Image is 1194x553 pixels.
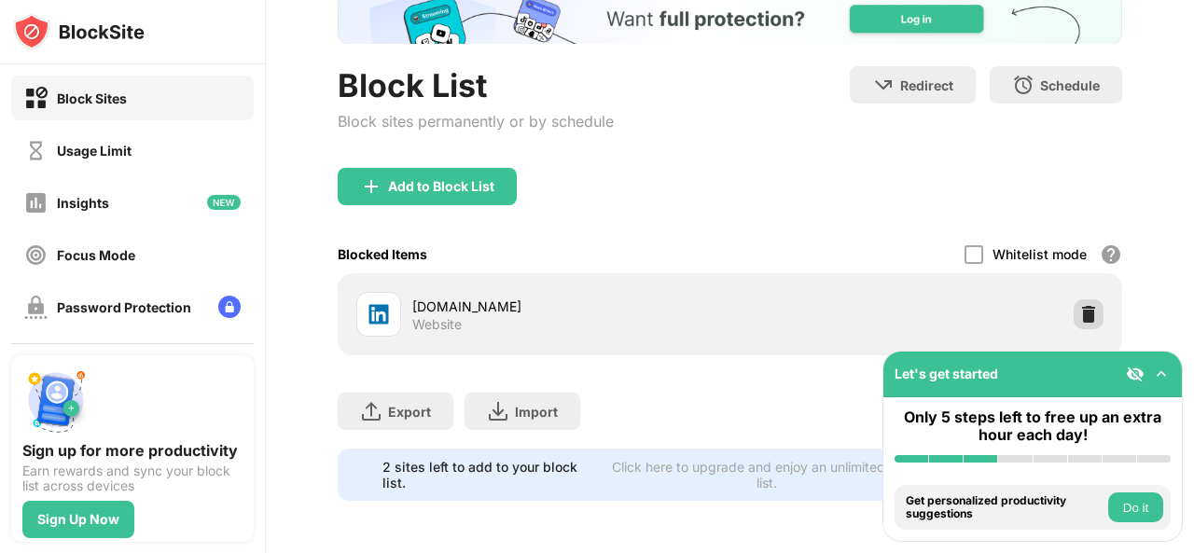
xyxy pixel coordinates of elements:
[1108,492,1163,522] button: Do it
[388,179,494,194] div: Add to Block List
[57,90,127,106] div: Block Sites
[993,246,1087,262] div: Whitelist mode
[338,246,427,262] div: Blocked Items
[24,243,48,267] img: focus-off.svg
[338,66,614,104] div: Block List
[1126,365,1145,383] img: eye-not-visible.svg
[24,296,48,319] img: password-protection-off.svg
[13,13,145,50] img: logo-blocksite.svg
[338,112,614,131] div: Block sites permanently or by schedule
[388,404,431,420] div: Export
[57,195,109,211] div: Insights
[57,299,191,315] div: Password Protection
[22,366,90,434] img: push-signup.svg
[37,512,119,527] div: Sign Up Now
[22,463,243,493] div: Earn rewards and sync your block list across devices
[906,494,1104,521] div: Get personalized productivity suggestions
[24,191,48,214] img: insights-off.svg
[515,404,558,420] div: Import
[412,316,462,333] div: Website
[218,296,241,318] img: lock-menu.svg
[895,366,998,381] div: Let's get started
[24,139,48,162] img: time-usage-off.svg
[900,77,953,93] div: Redirect
[412,297,730,316] div: [DOMAIN_NAME]
[895,408,1171,444] div: Only 5 steps left to free up an extra hour each day!
[1040,77,1100,93] div: Schedule
[207,195,241,210] img: new-icon.svg
[606,459,927,491] div: Click here to upgrade and enjoy an unlimited block list.
[24,87,48,110] img: block-on.svg
[382,459,595,491] div: 2 sites left to add to your block list.
[57,247,135,263] div: Focus Mode
[57,143,132,159] div: Usage Limit
[1152,365,1171,383] img: omni-setup-toggle.svg
[22,441,243,460] div: Sign up for more productivity
[368,303,390,325] img: favicons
